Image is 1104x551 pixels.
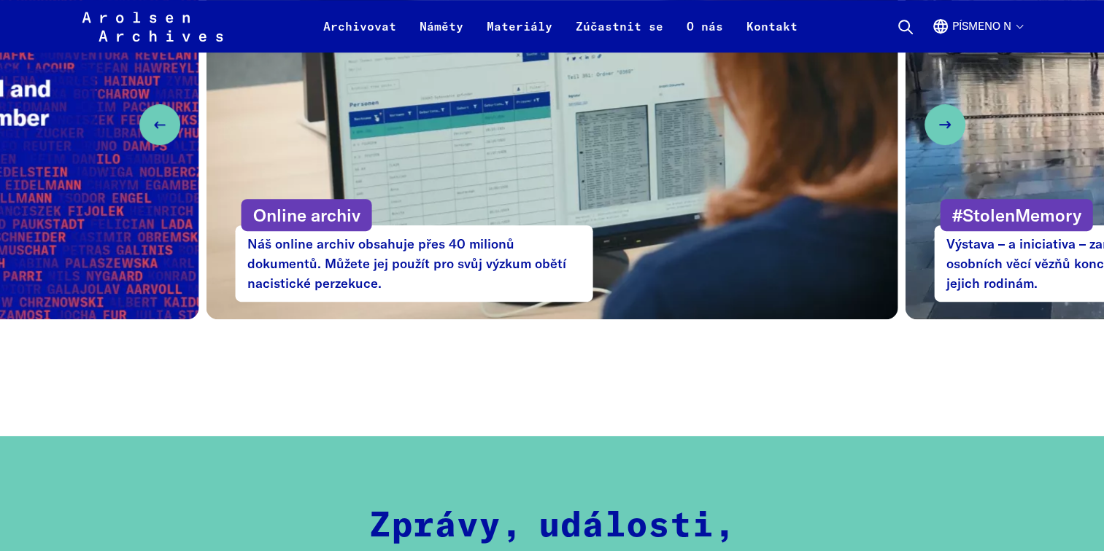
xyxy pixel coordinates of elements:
a: Zúčastnit se [564,17,675,52]
p: Online archiv [242,199,372,231]
nav: Primární [312,9,809,44]
a: Kontakt [735,17,809,52]
p: #StolenMemory [941,199,1093,231]
font: písmeno n [952,20,1011,32]
a: Náměty [408,17,475,52]
a: Materiály [475,17,564,52]
a: O nás [675,17,735,52]
p: Náš online archiv obsahuje přes 40 milionů dokumentů. Můžete jej použít pro svůj výzkum obětí nac... [236,225,593,302]
button: Previous slide [139,104,180,145]
button: angličtina, výběr jazyka [932,17,1022,52]
a: Archivovat [312,17,408,52]
button: Next slide [924,104,965,145]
